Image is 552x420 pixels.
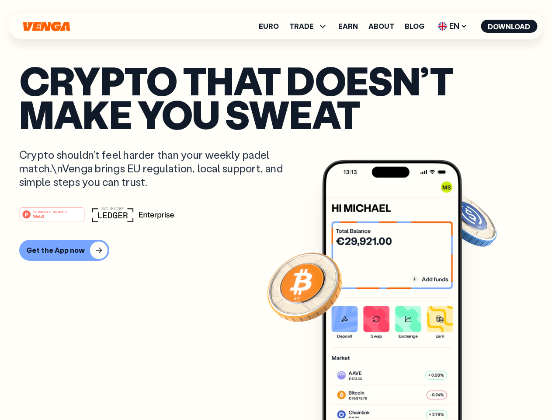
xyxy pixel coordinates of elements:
span: TRADE [289,21,328,31]
tspan: Web3 [33,213,44,218]
img: Bitcoin [265,247,344,326]
div: Get the App now [26,246,85,255]
tspan: #1 PRODUCT OF THE MONTH [33,210,66,213]
a: Earn [338,23,358,30]
svg: Home [22,21,71,31]
img: flag-uk [438,22,447,31]
span: EN [435,19,470,33]
p: Crypto shouldn’t feel harder than your weekly padel match.\nVenga brings EU regulation, local sup... [19,148,295,189]
img: USDC coin [436,188,499,251]
a: Euro [259,23,279,30]
p: Crypto that doesn’t make you sweat [19,63,533,130]
a: Blog [405,23,424,30]
button: Download [481,20,537,33]
a: About [368,23,394,30]
button: Get the App now [19,240,109,261]
a: #1 PRODUCT OF THE MONTHWeb3 [19,212,85,224]
a: Get the App now [19,240,533,261]
span: TRADE [289,23,314,30]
